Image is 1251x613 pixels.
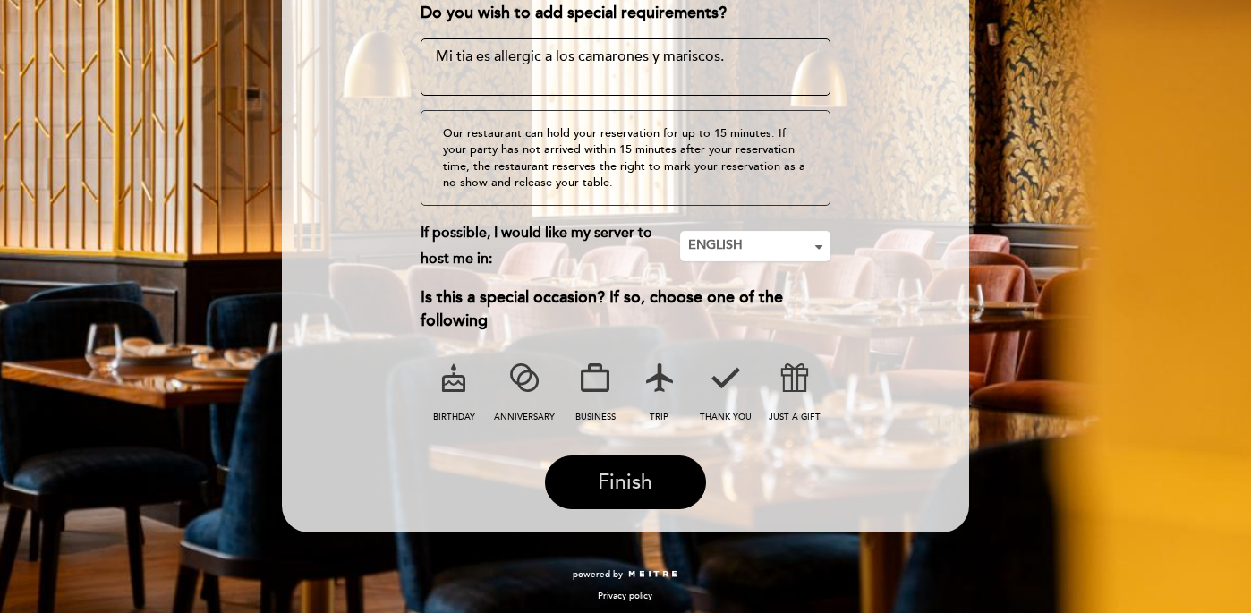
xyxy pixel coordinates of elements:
span: powered by [573,568,623,581]
span: anniversary [494,412,555,422]
span: Finish [598,470,652,495]
span: trip [650,412,668,422]
div: Our restaurant can hold your reservation for up to 15 minutes. If your party has not arrived with... [421,110,831,206]
span: birthday [433,412,475,422]
span: thank you [700,412,752,422]
a: powered by [573,568,678,581]
span: business [575,412,616,422]
span: just a gift [769,412,821,422]
div: Do you wish to add special requirements? [421,2,831,25]
div: Is this a special occasion? If so, choose one of the following [421,286,831,332]
button: ENGLISH [680,231,830,261]
a: Privacy policy [598,590,652,602]
img: MEITRE [627,570,678,579]
div: If possible, I would like my server to host me in: [421,220,681,272]
button: Finish [545,455,706,509]
span: ENGLISH [688,236,822,254]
